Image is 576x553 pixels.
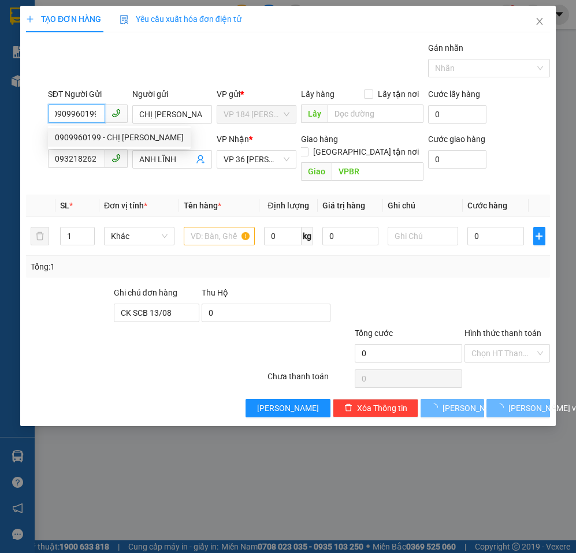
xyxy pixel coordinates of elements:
span: Lấy tận nơi [373,88,423,100]
span: Thu Hộ [202,288,228,297]
span: kg [302,227,313,245]
span: user-add [196,155,205,164]
span: Khác [111,227,168,245]
div: VP 108 [PERSON_NAME] [110,10,203,38]
button: Close [523,6,556,38]
input: Cước giao hàng [428,150,487,169]
span: VP 36 Lê Thành Duy - Bà Rịa [224,151,289,168]
input: Cước lấy hàng [428,105,487,124]
div: Chưa thanh toán [266,370,354,390]
span: Cước hàng [467,201,507,210]
button: plus [533,227,546,245]
span: delete [344,403,352,413]
span: [PERSON_NAME] [257,402,319,414]
input: Dọc đường [328,104,423,123]
span: loading [496,403,508,412]
label: Cước lấy hàng [428,89,480,99]
span: Đơn vị tính [104,201,147,210]
span: TẠO ĐƠN HÀNG [26,14,101,24]
span: Tổng cước [355,328,393,338]
span: Giao [301,162,332,181]
input: 0 [322,227,378,245]
div: 0909960199 - CHỊ THẢO [48,128,191,147]
th: Ghi chú [383,195,463,217]
span: DĐ: [110,74,127,86]
label: Cước giao hàng [428,134,485,144]
button: [PERSON_NAME] [421,399,484,417]
div: 0909960199 - CHỊ [PERSON_NAME] [55,131,184,144]
span: loading [430,403,443,412]
label: Ghi chú đơn hàng [114,288,177,297]
span: Tên hàng [184,201,221,210]
button: deleteXóa Thông tin [333,399,418,417]
span: [PERSON_NAME] [443,402,504,414]
span: plus [534,231,545,241]
div: Người gửi [132,88,212,100]
div: VP gửi [217,88,296,100]
div: SĐT Người Gửi [48,88,128,100]
span: Giá trị hàng [322,201,365,210]
span: Xóa Thông tin [357,402,407,414]
span: close [535,17,544,26]
span: Gửi: [10,11,28,23]
span: Định lượng [268,201,309,210]
span: VPVT [127,68,170,88]
span: Lấy [301,104,328,123]
label: Hình thức thanh toán [464,328,541,338]
input: Ghi Chú [388,227,458,245]
div: CHỊ NHI [110,38,203,51]
span: phone [112,154,121,163]
span: Yêu cầu xuất hóa đơn điện tử [120,14,241,24]
div: 0933237076 [110,51,203,68]
span: SL [60,201,69,210]
div: 0917255806 [10,65,102,81]
input: Dọc đường [332,162,423,181]
span: VP 184 Nguyễn Văn Trỗi - HCM [224,106,289,123]
input: Ghi chú đơn hàng [114,304,199,322]
label: Gán nhãn [428,43,463,53]
span: [GEOGRAPHIC_DATA] tận nơi [309,145,423,158]
span: phone [112,109,121,118]
span: Lấy hàng [301,89,335,99]
input: VD: Bàn, Ghế [184,227,254,245]
div: Tổng: 1 [31,260,224,273]
span: Nhận: [110,11,138,23]
div: VP 184 [PERSON_NAME] - HCM [10,10,102,51]
button: [PERSON_NAME] [246,399,331,417]
button: [PERSON_NAME] và In [486,399,550,417]
span: plus [26,15,34,23]
button: delete [31,227,49,245]
img: icon [120,15,129,24]
div: CHỊ THÚY [10,51,102,65]
span: VP Nhận [217,134,249,144]
span: Giao hàng [301,134,338,144]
